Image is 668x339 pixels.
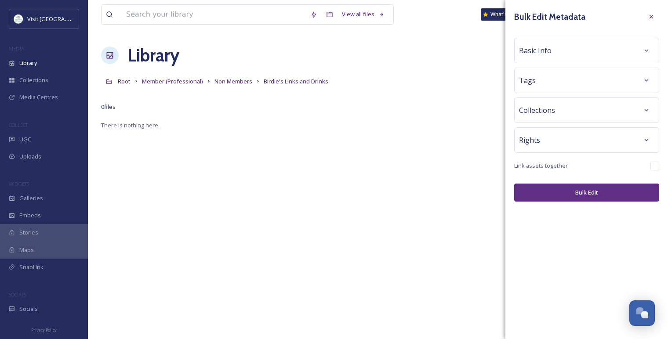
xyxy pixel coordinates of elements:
[101,121,160,129] span: There is nothing here.
[14,14,23,23] img: download%20%281%29.jpeg
[629,300,655,326] button: Open Chat
[19,246,34,254] span: Maps
[214,76,252,87] a: Non Members
[481,8,525,21] a: What's New
[19,263,44,271] span: SnapLink
[338,6,389,23] a: View all files
[9,291,26,298] span: SOCIALS
[122,5,306,24] input: Search your library
[31,324,57,335] a: Privacy Policy
[142,77,203,85] span: Member (Professional)
[9,45,24,52] span: MEDIA
[519,135,540,145] span: Rights
[19,211,41,220] span: Embeds
[9,122,28,128] span: COLLECT
[9,180,29,187] span: WIDGETS
[19,228,38,237] span: Stories
[101,103,116,111] span: 0 file s
[514,162,568,170] span: Link assets together
[19,194,43,202] span: Galleries
[214,77,252,85] span: Non Members
[27,14,95,23] span: Visit [GEOGRAPHIC_DATA]
[118,77,131,85] span: Root
[19,152,41,161] span: Uploads
[127,42,179,69] a: Library
[118,76,131,87] a: Root
[519,75,536,86] span: Tags
[19,76,48,84] span: Collections
[519,105,555,115] span: Collections
[514,184,659,202] button: Bulk Edit
[264,76,328,87] a: Birdie's Links and Drinks
[31,327,57,333] span: Privacy Policy
[142,76,203,87] a: Member (Professional)
[19,305,38,313] span: Socials
[514,11,585,23] h3: Bulk Edit Metadata
[264,77,328,85] span: Birdie's Links and Drinks
[19,93,58,101] span: Media Centres
[519,45,552,56] span: Basic Info
[19,135,31,144] span: UGC
[19,59,37,67] span: Library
